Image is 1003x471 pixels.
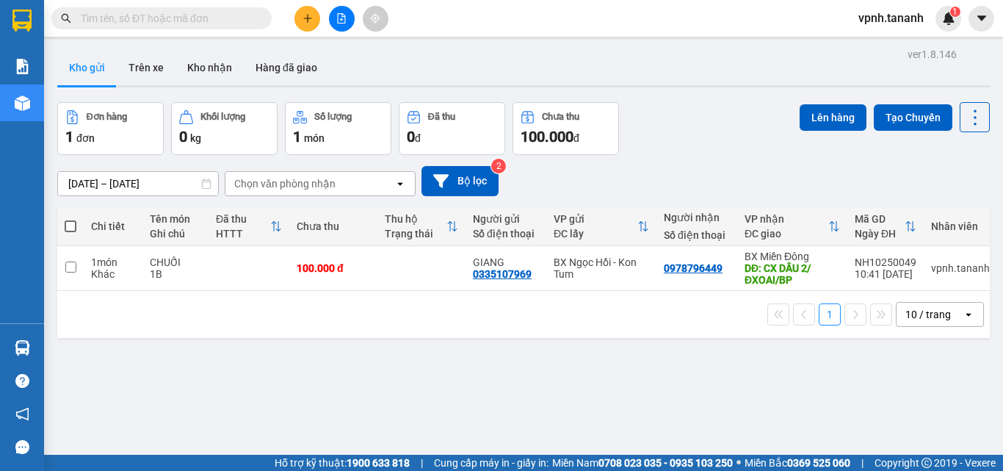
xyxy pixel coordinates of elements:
span: search [61,13,71,24]
span: Hỗ trợ kỹ thuật: [275,455,410,471]
div: BX Miền Đông [745,251,840,262]
div: 10 / trang [905,307,951,322]
div: 1 món [91,256,135,268]
div: DĐ: CX DẦU 2/ ĐXOAI/BP [745,262,840,286]
button: Bộ lọc [421,166,499,196]
button: Đã thu0đ [399,102,505,155]
div: 100.000 đ [297,262,370,274]
div: Số lượng [314,112,352,122]
img: icon-new-feature [942,12,955,25]
button: Số lượng1món [285,102,391,155]
div: 1B [150,268,201,280]
div: Người gửi [473,213,539,225]
input: Tìm tên, số ĐT hoặc mã đơn [81,10,254,26]
button: Kho gửi [57,50,117,85]
div: Thu hộ [385,213,446,225]
button: Khối lượng0kg [171,102,278,155]
div: Chi tiết [91,220,135,232]
th: Toggle SortBy [377,207,466,246]
button: caret-down [968,6,994,32]
div: VP nhận [745,213,828,225]
strong: 0708 023 035 - 0935 103 250 [598,457,733,469]
span: 0 [179,128,187,145]
div: Chọn văn phòng nhận [234,176,336,191]
div: Đã thu [428,112,455,122]
img: logo-vxr [12,10,32,32]
span: đ [573,132,579,144]
button: Hàng đã giao [244,50,329,85]
div: Trạng thái [385,228,446,240]
div: Chưa thu [542,112,579,122]
button: Đơn hàng1đơn [57,102,164,155]
div: GIANG [473,256,539,268]
div: Ngày ĐH [855,228,905,240]
span: file-add [336,13,347,24]
span: món [304,132,325,144]
span: ⚪️ [736,460,741,466]
div: Chưa thu [297,220,370,232]
span: 0 [407,128,415,145]
button: Trên xe [117,50,175,85]
div: Khối lượng [200,112,245,122]
svg: open [963,309,974,320]
img: warehouse-icon [15,340,30,356]
th: Toggle SortBy [737,207,847,246]
span: kg [190,132,201,144]
div: 0978796449 [664,262,723,274]
sup: 1 [950,7,960,17]
span: caret-down [975,12,988,25]
div: CHUỐI [150,256,201,268]
div: Mã GD [855,213,905,225]
th: Toggle SortBy [847,207,924,246]
div: VP gửi [554,213,637,225]
span: đơn [76,132,95,144]
th: Toggle SortBy [546,207,656,246]
div: Số điện thoại [473,228,539,240]
span: plus [303,13,313,24]
div: Tên món [150,213,201,225]
div: vpnh.tananh [931,262,990,274]
div: ver 1.8.146 [908,46,957,62]
span: Cung cấp máy in - giấy in: [434,455,548,471]
button: Tạo Chuyến [874,104,952,131]
img: warehouse-icon [15,96,30,111]
img: solution-icon [15,59,30,74]
div: BX Ngọc Hồi - Kon Tum [554,256,649,280]
span: Miền Nam [552,455,733,471]
span: | [421,455,423,471]
button: aim [363,6,388,32]
div: ĐC lấy [554,228,637,240]
span: notification [15,407,29,421]
span: 100.000 [521,128,573,145]
span: message [15,440,29,454]
th: Toggle SortBy [209,207,289,246]
div: Khác [91,268,135,280]
div: Người nhận [664,212,730,223]
span: 1 [65,128,73,145]
div: Đã thu [216,213,270,225]
button: plus [294,6,320,32]
button: Kho nhận [175,50,244,85]
span: copyright [921,458,932,468]
input: Select a date range. [58,172,218,195]
strong: 0369 525 060 [787,457,850,469]
div: HTTT [216,228,270,240]
span: 1 [293,128,301,145]
button: 1 [819,303,841,326]
span: question-circle [15,374,29,388]
span: 1 [952,7,957,17]
svg: open [394,178,406,190]
button: file-add [329,6,355,32]
div: 0335107969 [473,268,532,280]
div: NH10250049 [855,256,916,268]
span: aim [370,13,380,24]
div: Nhân viên [931,220,990,232]
button: Chưa thu100.000đ [513,102,619,155]
sup: 2 [491,159,506,173]
div: ĐC giao [745,228,828,240]
span: đ [415,132,421,144]
strong: 1900 633 818 [347,457,410,469]
div: Đơn hàng [87,112,127,122]
div: Số điện thoại [664,229,730,241]
div: Ghi chú [150,228,201,240]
